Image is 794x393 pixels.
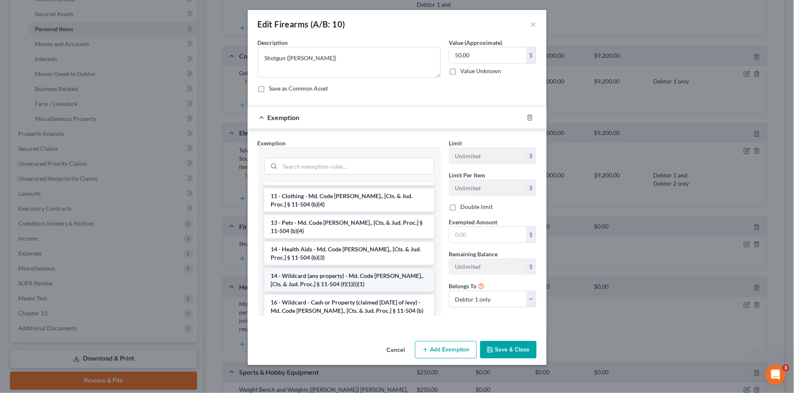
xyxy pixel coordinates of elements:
[380,342,412,359] button: Cancel
[264,295,434,327] li: 16 - Wildcard - Cash or Property (claimed [DATE] of levy) - Md. Code [PERSON_NAME]., [Cts. & Jud....
[766,365,786,385] iframe: Intercom live chat
[264,215,434,238] li: 13 - Pets - Md. Code [PERSON_NAME]., [Cts. & Jud. Proc.] § 11-504 (b)(4)
[783,365,789,371] span: 3
[450,180,526,196] input: --
[415,341,477,359] button: Add Exemption
[449,171,486,179] label: Limit Per Item
[461,203,493,211] label: Double limit
[450,47,526,63] input: 0.00
[269,84,328,93] label: Save as Common Asset
[264,268,434,292] li: 14 - Wildcard (any property) - Md. Code [PERSON_NAME]., [Cts. & Jud. Proc.] § 11-504 (f)(1)(i)(1)
[526,47,536,63] div: $
[258,140,286,147] span: Exemption
[450,148,526,164] input: --
[449,140,462,147] span: Limit
[268,113,300,121] span: Exemption
[461,67,501,75] label: Value Unknown
[449,282,477,290] span: Belongs To
[526,259,536,275] div: $
[480,341,537,359] button: Save & Close
[449,38,503,47] label: Value (Approximate)
[258,18,345,30] div: Edit Firearms (A/B: 10)
[450,259,526,275] input: --
[450,227,526,243] input: 0.00
[526,148,536,164] div: $
[449,219,498,226] span: Exempted Amount
[264,242,434,265] li: 14 - Health Aids - Md. Code [PERSON_NAME]., [Cts. & Jud. Proc.] § 11-504 (b)(3)
[449,250,498,258] label: Remaining Balance
[280,158,434,174] input: Search exemption rules...
[531,19,537,29] button: ×
[526,180,536,196] div: $
[526,227,536,243] div: $
[264,189,434,212] li: 11 - Clothing - Md. Code [PERSON_NAME]., [Cts. & Jud. Proc.] § 11-504 (b)(4)
[258,39,288,46] span: Description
